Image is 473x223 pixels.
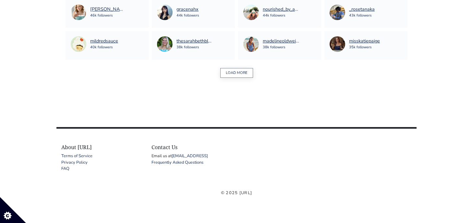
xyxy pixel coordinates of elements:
div: Email us at [152,153,232,159]
a: Privacy Policy [61,159,88,165]
img: 50383278330.jpg [330,5,345,20]
img: 58374185546.jpg [71,5,86,20]
img: 52538208268.jpg [157,36,173,52]
div: 44k followers [176,13,199,18]
a: [EMAIL_ADDRESS] [172,153,208,159]
a: Frequently Asked Questions [152,159,203,165]
div: 38k followers [176,45,213,50]
div: 40k followers [90,45,118,50]
img: 11200768295.jpg [71,36,86,52]
a: Terms of Service [61,153,92,159]
img: 180843355.jpg [330,36,345,52]
a: _rosetanaka [349,6,375,13]
a: gracenahx [176,6,199,13]
a: mildredsauce [90,38,118,45]
a: thesarahbethblog [176,38,213,45]
a: FAQ [61,166,69,171]
h4: Contact Us [152,144,232,150]
a: [PERSON_NAME] [90,6,127,13]
button: LOAD MORE [220,68,253,78]
img: 5378829469.jpg [243,5,259,20]
div: © 2025 [URL] [61,190,412,196]
img: 8579269780.jpg [157,5,173,20]
div: 38k followers [263,45,299,50]
a: nourished_by_anne [263,6,299,13]
div: 43k followers [349,13,375,18]
h4: About [URL] [61,144,142,150]
a: misskatiepaige [349,38,380,45]
a: madelineoldweiler_ [263,38,299,45]
div: 46k followers [90,13,127,18]
img: 1902519745.jpg [243,36,259,52]
div: 35k followers [349,45,380,50]
div: 44k followers [263,13,299,18]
